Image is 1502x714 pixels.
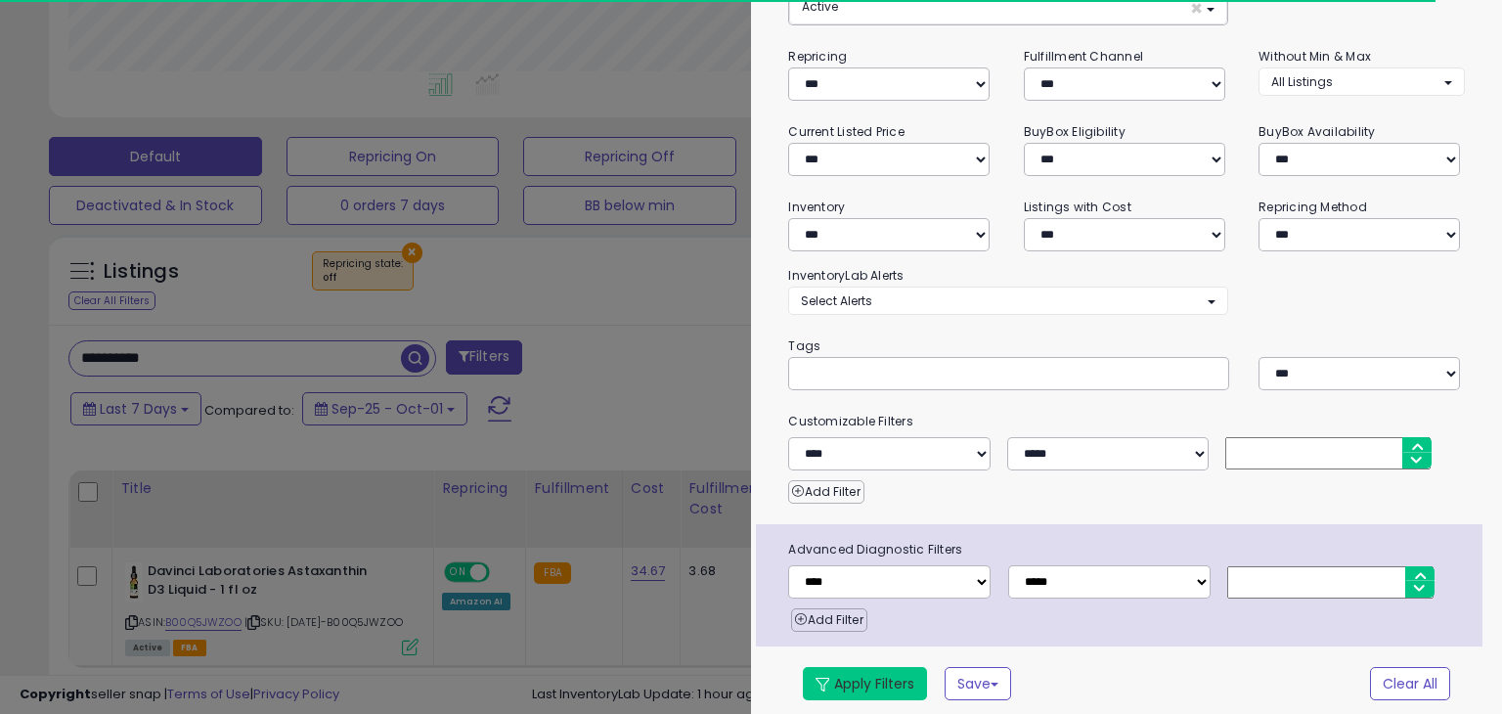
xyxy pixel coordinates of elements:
[788,199,845,215] small: Inventory
[801,292,872,309] span: Select Alerts
[1024,199,1131,215] small: Listings with Cost
[773,539,1481,560] span: Advanced Diagnostic Filters
[1370,667,1450,700] button: Clear All
[788,287,1227,315] button: Select Alerts
[945,667,1011,700] button: Save
[788,48,847,65] small: Repricing
[791,608,866,632] button: Add Filter
[1271,73,1333,90] span: All Listings
[788,267,904,284] small: InventoryLab Alerts
[1024,48,1143,65] small: Fulfillment Channel
[788,480,863,504] button: Add Filter
[773,411,1479,432] small: Customizable Filters
[1259,67,1464,96] button: All Listings
[788,123,904,140] small: Current Listed Price
[1259,48,1371,65] small: Without Min & Max
[1024,123,1126,140] small: BuyBox Eligibility
[773,335,1479,357] small: Tags
[1259,199,1367,215] small: Repricing Method
[1259,123,1375,140] small: BuyBox Availability
[803,667,927,700] button: Apply Filters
